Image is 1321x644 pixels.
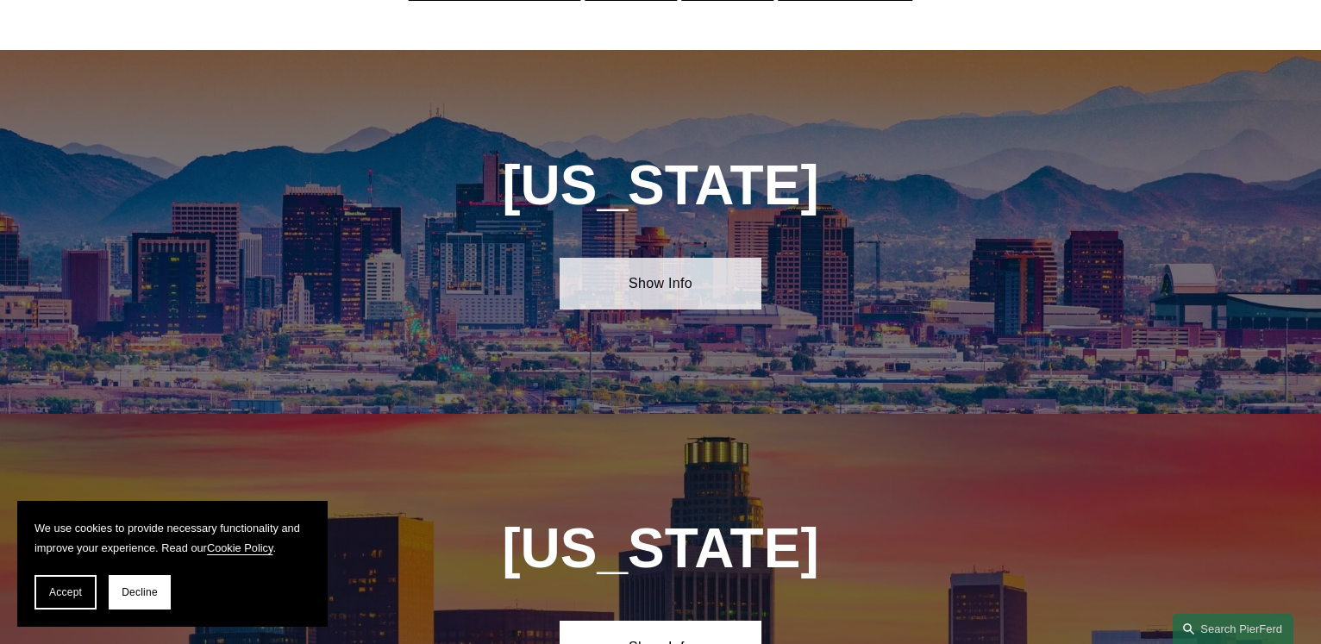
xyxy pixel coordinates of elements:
[49,586,82,598] span: Accept
[560,258,761,309] a: Show Info
[409,154,911,217] h1: [US_STATE]
[109,575,171,610] button: Decline
[17,501,328,627] section: Cookie banner
[1173,614,1293,644] a: Search this site
[409,517,911,580] h1: [US_STATE]
[122,586,158,598] span: Decline
[34,575,97,610] button: Accept
[34,518,310,558] p: We use cookies to provide necessary functionality and improve your experience. Read our .
[207,541,273,554] a: Cookie Policy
